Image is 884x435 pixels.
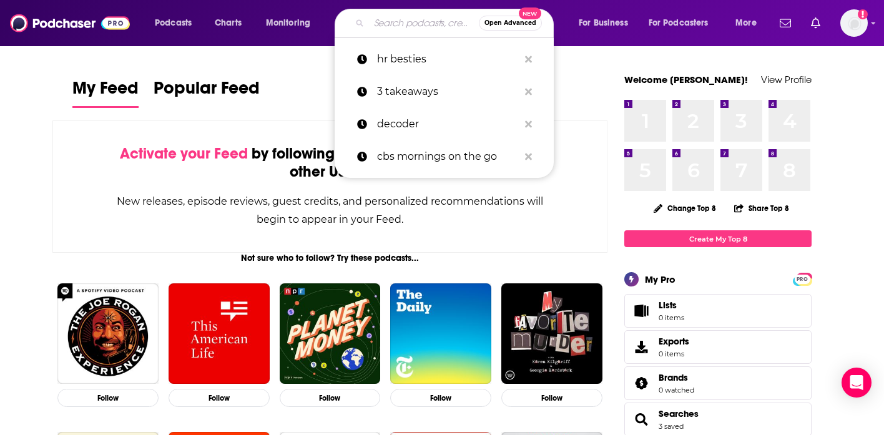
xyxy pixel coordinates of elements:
[346,9,566,37] div: Search podcasts, credits, & more...
[154,77,260,106] span: Popular Feed
[806,12,825,34] a: Show notifications dropdown
[659,313,684,322] span: 0 items
[169,283,270,384] img: This American Life
[57,283,159,384] img: The Joe Rogan Experience
[840,9,868,37] img: User Profile
[629,338,654,356] span: Exports
[646,200,724,216] button: Change Top 8
[280,283,381,384] img: Planet Money
[266,14,310,32] span: Monitoring
[377,76,519,108] p: 3 takeaways
[207,13,249,33] a: Charts
[215,14,242,32] span: Charts
[659,336,689,347] span: Exports
[501,283,602,384] img: My Favorite Murder with Karen Kilgariff and Georgia Hardstark
[120,144,248,163] span: Activate your Feed
[795,275,810,284] span: PRO
[335,43,554,76] a: hr besties
[624,74,748,86] a: Welcome [PERSON_NAME]!
[72,77,139,106] span: My Feed
[335,108,554,140] a: decoder
[649,14,709,32] span: For Podcasters
[659,422,684,431] a: 3 saved
[115,145,544,181] div: by following Podcasts, Creators, Lists, and other Users!
[659,300,677,311] span: Lists
[624,330,812,364] a: Exports
[52,253,607,263] div: Not sure who to follow? Try these podcasts...
[840,9,868,37] span: Logged in as jciarczynski
[280,389,381,407] button: Follow
[57,389,159,407] button: Follow
[484,20,536,26] span: Open Advanced
[377,43,519,76] p: hr besties
[570,13,644,33] button: open menu
[629,302,654,320] span: Lists
[390,283,491,384] img: The Daily
[761,74,812,86] a: View Profile
[479,16,542,31] button: Open AdvancedNew
[155,14,192,32] span: Podcasts
[659,300,684,311] span: Lists
[377,140,519,173] p: cbs mornings on the go
[335,76,554,108] a: 3 takeaways
[727,13,772,33] button: open menu
[735,14,757,32] span: More
[734,196,790,220] button: Share Top 8
[169,389,270,407] button: Follow
[146,13,208,33] button: open menu
[840,9,868,37] button: Show profile menu
[624,294,812,328] a: Lists
[624,230,812,247] a: Create My Top 8
[501,389,602,407] button: Follow
[629,374,654,392] a: Brands
[659,349,689,358] span: 0 items
[659,372,694,383] a: Brands
[154,77,260,108] a: Popular Feed
[659,386,694,394] a: 0 watched
[842,368,872,398] div: Open Intercom Messenger
[659,372,688,383] span: Brands
[72,77,139,108] a: My Feed
[795,274,810,283] a: PRO
[858,9,868,19] svg: Add a profile image
[641,13,727,33] button: open menu
[115,192,544,228] div: New releases, episode reviews, guest credits, and personalized recommendations will begin to appe...
[775,12,796,34] a: Show notifications dropdown
[629,411,654,428] a: Searches
[335,140,554,173] a: cbs mornings on the go
[659,408,699,419] a: Searches
[519,7,541,19] span: New
[645,273,675,285] div: My Pro
[579,14,628,32] span: For Business
[377,108,519,140] p: decoder
[369,13,479,33] input: Search podcasts, credits, & more...
[10,11,130,35] img: Podchaser - Follow, Share and Rate Podcasts
[390,389,491,407] button: Follow
[624,366,812,400] span: Brands
[257,13,327,33] button: open menu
